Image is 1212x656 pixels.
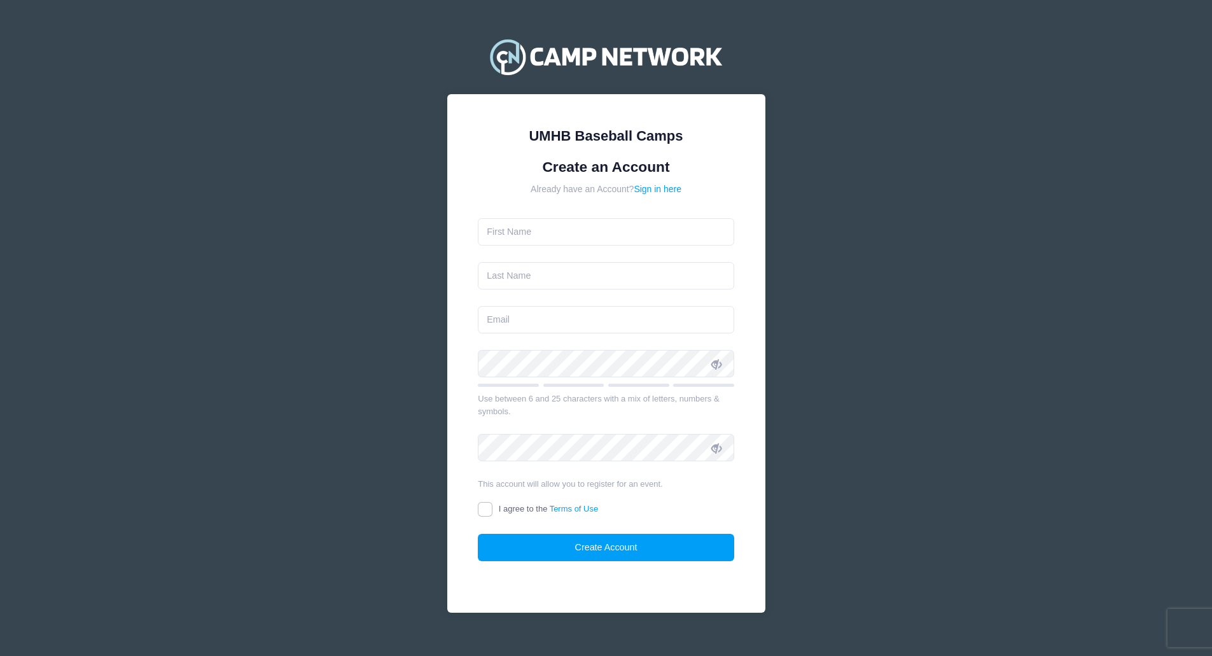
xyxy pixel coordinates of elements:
div: Already have an Account? [478,183,734,196]
input: Last Name [478,262,734,290]
span: I agree to the [499,504,598,513]
div: UMHB Baseball Camps [478,125,734,146]
input: I agree to theTerms of Use [478,502,492,517]
button: Create Account [478,534,734,561]
img: Camp Network [484,31,727,82]
input: Email [478,306,734,333]
h1: Create an Account [478,158,734,176]
a: Terms of Use [550,504,599,513]
a: Sign in here [634,184,681,194]
div: This account will allow you to register for an event. [478,478,734,491]
input: First Name [478,218,734,246]
div: Use between 6 and 25 characters with a mix of letters, numbers & symbols. [478,393,734,417]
